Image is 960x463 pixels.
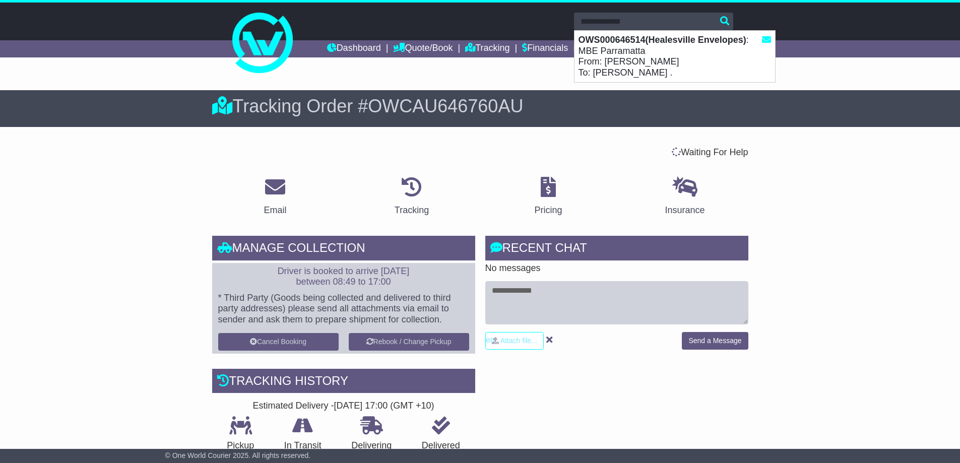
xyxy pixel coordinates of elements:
[393,40,453,57] a: Quote/Book
[388,173,435,221] a: Tracking
[269,440,337,451] p: In Transit
[574,31,775,82] div: : MBE Parramatta From: [PERSON_NAME] To: [PERSON_NAME] .
[264,204,286,217] div: Email
[658,173,711,221] a: Insurance
[218,293,469,325] p: * Third Party (Goods being collected and delivered to third party addresses) please send all atta...
[165,451,311,459] span: © One World Courier 2025. All rights reserved.
[218,333,339,351] button: Cancel Booking
[485,236,748,263] div: RECENT CHAT
[207,147,753,158] div: Waiting For Help
[522,40,568,57] a: Financials
[212,236,475,263] div: Manage collection
[395,204,429,217] div: Tracking
[349,333,469,351] button: Rebook / Change Pickup
[212,440,270,451] p: Pickup
[334,401,434,412] div: [DATE] 17:00 (GMT +10)
[665,204,705,217] div: Insurance
[682,332,748,350] button: Send a Message
[257,173,293,221] a: Email
[579,35,746,45] strong: OWS000646514(Healesville Envelopes)
[212,401,475,412] div: Estimated Delivery -
[465,40,509,57] a: Tracking
[528,173,568,221] a: Pricing
[327,40,381,57] a: Dashboard
[337,440,407,451] p: Delivering
[212,369,475,396] div: Tracking history
[212,95,748,117] div: Tracking Order #
[368,96,523,116] span: OWCAU646760AU
[407,440,475,451] p: Delivered
[485,263,748,274] p: No messages
[218,266,469,288] p: Driver is booked to arrive [DATE] between 08:49 to 17:00
[534,204,562,217] div: Pricing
